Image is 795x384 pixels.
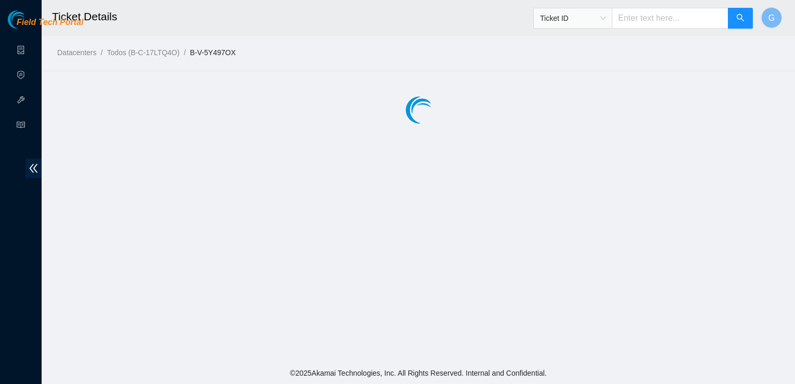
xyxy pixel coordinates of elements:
[184,48,186,57] span: /
[17,18,83,28] span: Field Tech Portal
[8,10,53,29] img: Akamai Technologies
[107,48,179,57] a: Todos (B-C-17LTQ4O)
[17,116,25,137] span: read
[25,159,42,178] span: double-left
[42,362,795,384] footer: © 2025 Akamai Technologies, Inc. All Rights Reserved. Internal and Confidential.
[768,11,775,24] span: G
[540,10,606,26] span: Ticket ID
[736,14,745,23] span: search
[190,48,236,57] a: B-V-5Y497OX
[761,7,782,28] button: G
[100,48,102,57] span: /
[612,8,728,29] input: Enter text here...
[8,19,83,32] a: Akamai TechnologiesField Tech Portal
[728,8,753,29] button: search
[57,48,96,57] a: Datacenters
